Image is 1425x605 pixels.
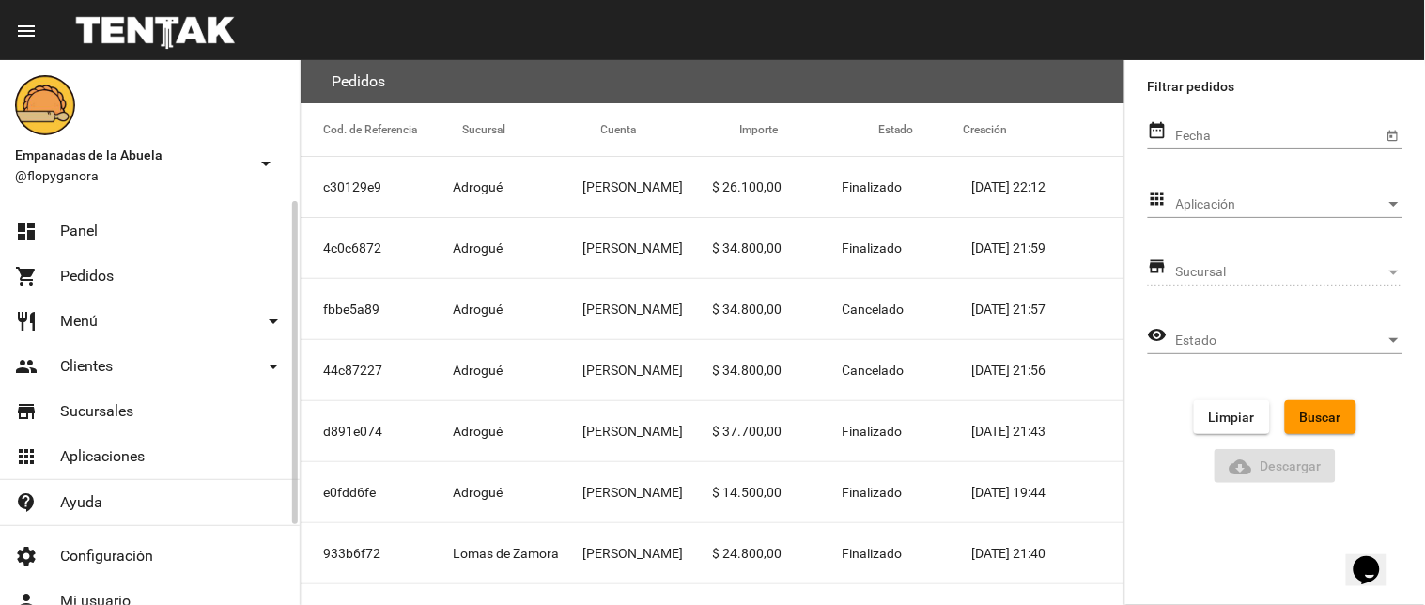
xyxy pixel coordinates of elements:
[1346,530,1406,586] iframe: chat widget
[878,103,963,156] mat-header-cell: Estado
[60,222,98,240] span: Panel
[1176,334,1402,349] mat-select: Estado
[301,279,453,339] mat-cell: fbbe5a89
[1383,125,1402,145] button: Open calendar
[582,401,712,461] mat-cell: [PERSON_NAME]
[1176,197,1386,212] span: Aplicación
[453,483,503,502] span: Adrogué
[843,361,905,380] span: Cancelado
[972,523,1124,583] mat-cell: [DATE] 21:40
[1194,400,1270,434] button: Limpiar
[15,144,247,166] span: Empanadas de la Abuela
[843,300,905,318] span: Cancelado
[972,279,1124,339] mat-cell: [DATE] 21:57
[713,340,843,400] mat-cell: $ 34.800,00
[1176,265,1402,280] mat-select: Sucursal
[453,544,559,563] span: Lomas de Zamora
[453,239,503,257] span: Adrogué
[1176,334,1386,349] span: Estado
[843,544,903,563] span: Finalizado
[1148,119,1168,142] mat-icon: date_range
[972,462,1124,522] mat-cell: [DATE] 19:44
[15,491,38,514] mat-icon: contact_support
[60,447,145,466] span: Aplicaciones
[462,103,601,156] mat-header-cell: Sucursal
[301,462,453,522] mat-cell: e0fdd6fe
[332,69,385,95] h3: Pedidos
[301,103,462,156] mat-header-cell: Cod. de Referencia
[843,422,903,441] span: Finalizado
[301,340,453,400] mat-cell: 44c87227
[1230,458,1322,473] span: Descargar
[713,401,843,461] mat-cell: $ 37.700,00
[739,103,878,156] mat-header-cell: Importe
[453,422,503,441] span: Adrogué
[453,361,503,380] span: Adrogué
[1176,265,1386,280] span: Sucursal
[713,157,843,217] mat-cell: $ 26.100,00
[1215,449,1337,483] button: Descargar ReporteDescargar
[582,340,712,400] mat-cell: [PERSON_NAME]
[972,218,1124,278] mat-cell: [DATE] 21:59
[60,312,98,331] span: Menú
[843,178,903,196] span: Finalizado
[582,218,712,278] mat-cell: [PERSON_NAME]
[255,152,277,175] mat-icon: arrow_drop_down
[15,220,38,242] mat-icon: dashboard
[60,267,114,286] span: Pedidos
[15,400,38,423] mat-icon: store
[1148,256,1168,278] mat-icon: store
[843,483,903,502] span: Finalizado
[1285,400,1356,434] button: Buscar
[713,279,843,339] mat-cell: $ 34.800,00
[1176,129,1383,144] input: Fecha
[843,239,903,257] span: Finalizado
[963,103,1124,156] mat-header-cell: Creación
[262,310,285,333] mat-icon: arrow_drop_down
[60,493,102,512] span: Ayuda
[582,523,712,583] mat-cell: [PERSON_NAME]
[582,157,712,217] mat-cell: [PERSON_NAME]
[1176,197,1402,212] mat-select: Aplicación
[15,355,38,378] mat-icon: people
[60,357,113,376] span: Clientes
[1300,410,1341,425] span: Buscar
[15,166,247,185] span: @flopyganora
[60,547,153,566] span: Configuración
[15,445,38,468] mat-icon: apps
[15,20,38,42] mat-icon: menu
[1148,324,1168,347] mat-icon: visibility
[60,402,133,421] span: Sucursales
[582,462,712,522] mat-cell: [PERSON_NAME]
[713,218,843,278] mat-cell: $ 34.800,00
[713,462,843,522] mat-cell: $ 14.500,00
[453,178,503,196] span: Adrogué
[301,218,453,278] mat-cell: 4c0c6872
[601,103,740,156] mat-header-cell: Cuenta
[1148,75,1402,98] label: Filtrar pedidos
[15,310,38,333] mat-icon: restaurant
[972,157,1124,217] mat-cell: [DATE] 22:12
[301,60,1124,103] flou-section-header: Pedidos
[1148,188,1168,210] mat-icon: apps
[1209,410,1255,425] span: Limpiar
[301,157,453,217] mat-cell: c30129e9
[972,340,1124,400] mat-cell: [DATE] 21:56
[582,279,712,339] mat-cell: [PERSON_NAME]
[972,401,1124,461] mat-cell: [DATE] 21:43
[15,265,38,287] mat-icon: shopping_cart
[1230,456,1252,478] mat-icon: Descargar Reporte
[15,75,75,135] img: f0136945-ed32-4f7c-91e3-a375bc4bb2c5.png
[262,355,285,378] mat-icon: arrow_drop_down
[453,300,503,318] span: Adrogué
[301,523,453,583] mat-cell: 933b6f72
[713,523,843,583] mat-cell: $ 24.800,00
[301,401,453,461] mat-cell: d891e074
[15,545,38,567] mat-icon: settings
